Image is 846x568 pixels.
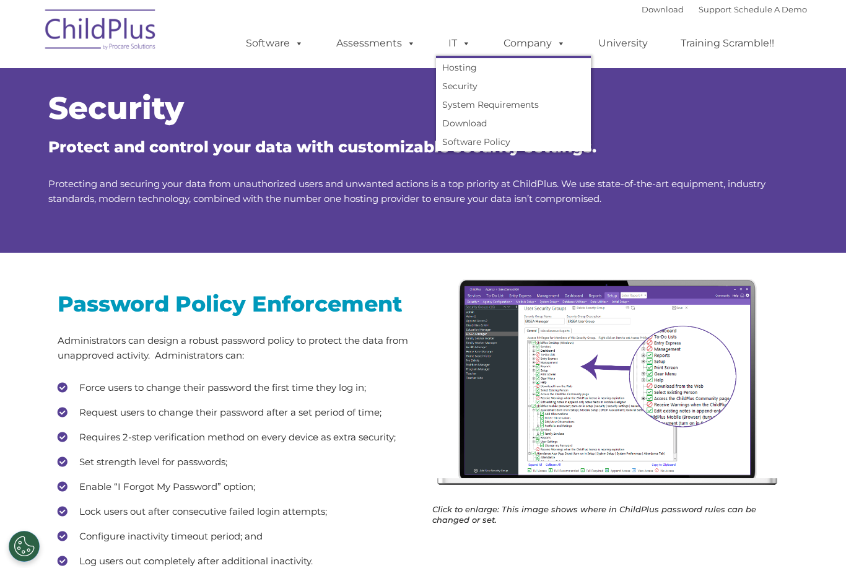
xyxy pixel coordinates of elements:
[9,531,40,562] button: Cookies Settings
[39,1,163,63] img: ChildPlus by Procare Solutions
[58,428,414,447] li: Requires 2-step verification method on every device as extra security;
[58,502,414,521] li: Lock users out after consecutive failed login attempts;
[436,77,591,95] a: Security
[58,403,414,422] li: Request users to change their password after a set period of time;
[48,178,765,204] span: Protecting and securing your data from unauthorized users and unwanted actions is a top priority ...
[436,114,591,133] a: Download
[436,133,591,151] a: Software Policy
[436,58,591,77] a: Hosting
[699,4,731,14] a: Support
[436,95,591,114] a: System Requirements
[58,453,414,471] li: Set strength level for passwords;
[58,527,414,546] li: Configure inactivity timeout period; and
[668,31,787,56] a: Training Scramble!!
[58,478,414,496] li: Enable “I Forgot My Password” option;
[58,333,414,363] p: Administrators can design a robust password policy to protect the data from unapproved activity. ...
[586,31,660,56] a: University
[58,291,403,317] span: Password Policy Enforcement
[324,31,428,56] a: Assessments
[48,89,184,127] span: Security
[58,378,414,397] li: Force users to change their password the first time they log in;
[637,434,846,568] iframe: Chat Widget
[432,504,756,525] em: Click to enlarge: This image shows where in ChildPlus password rules can be changed or set.
[233,31,316,56] a: Software
[734,4,807,14] a: Schedule A Demo
[642,4,684,14] a: Download
[432,274,788,495] img: laptop
[48,138,596,156] span: Protect and control your data with customizable security settings.
[491,31,578,56] a: Company
[642,4,807,14] font: |
[436,31,483,56] a: IT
